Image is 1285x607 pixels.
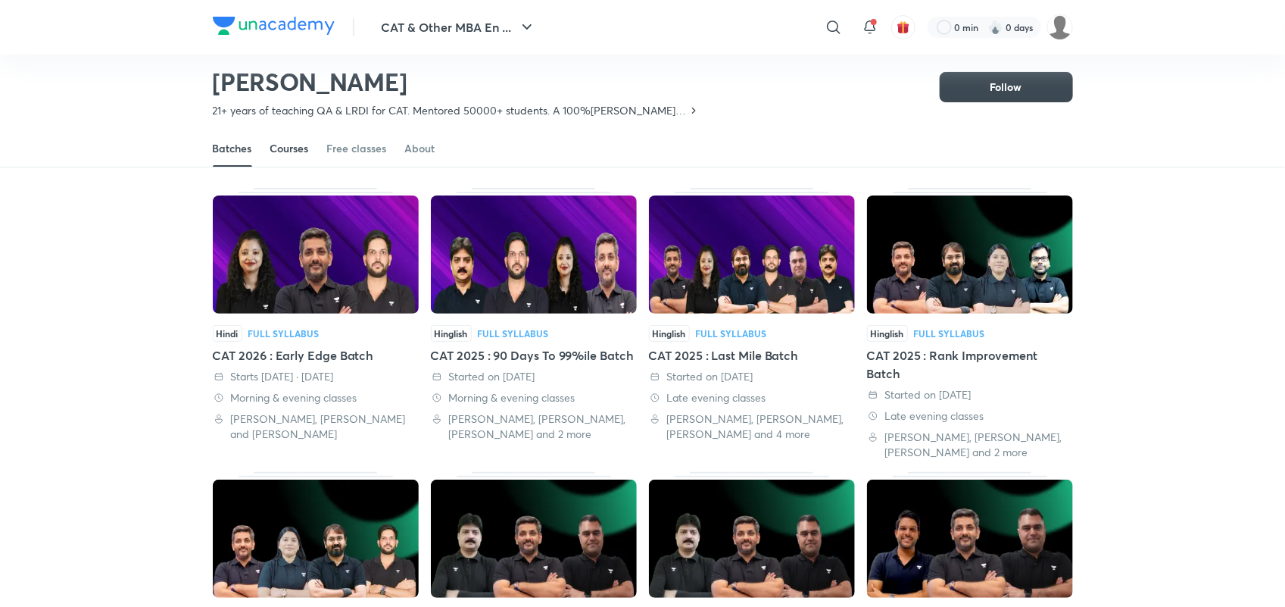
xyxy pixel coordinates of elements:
[649,369,855,384] div: Started on 4 Aug 2025
[940,72,1073,102] button: Follow
[213,103,688,118] p: 21+ years of teaching QA & LRDI for CAT. Mentored 50000+ students. A 100%[PERSON_NAME] in QA as w...
[248,329,320,338] div: Full Syllabus
[213,141,252,156] div: Batches
[431,196,637,314] img: Thumbnail
[891,15,915,39] button: avatar
[213,325,242,342] span: Hindi
[988,20,1003,35] img: streak
[213,130,252,167] a: Batches
[405,141,435,156] div: About
[327,141,387,156] div: Free classes
[867,430,1073,460] div: Amiya Kumar, Deepika Awasthi, Saral Nashier and 2 more
[990,80,1022,95] span: Follow
[897,20,910,34] img: avatar
[405,130,435,167] a: About
[867,188,1073,460] div: CAT 2025 : Rank Improvement Batch
[213,411,419,442] div: Ravi Kumar, Saral Nashier and Alpa Sharma
[327,130,387,167] a: Free classes
[373,12,545,42] button: CAT & Other MBA En ...
[431,325,472,342] span: Hinglish
[213,369,419,384] div: Starts today · 30 Sep 2025
[867,325,908,342] span: Hinglish
[649,411,855,442] div: Lokesh Agarwal, Ravi Kumar, Saral Nashier and 4 more
[213,480,419,598] img: Thumbnail
[431,369,637,384] div: Started on 31 Aug 2025
[213,67,700,97] h2: [PERSON_NAME]
[867,480,1073,598] img: Thumbnail
[649,188,855,460] div: CAT 2025 : Last Mile Batch
[431,390,637,405] div: Morning & evening classes
[213,17,335,35] img: Company Logo
[867,196,1073,314] img: Thumbnail
[649,346,855,365] div: CAT 2025 : Last Mile Batch
[1047,14,1073,40] img: Coolm
[213,390,419,405] div: Morning & evening classes
[213,17,335,39] a: Company Logo
[478,329,549,338] div: Full Syllabus
[213,346,419,365] div: CAT 2026 : Early Edge Batch
[431,480,637,598] img: Thumbnail
[867,387,1073,402] div: Started on 13 Jul 2025
[431,188,637,460] div: CAT 2025 : 90 Days To 99%ile Batch
[649,390,855,405] div: Late evening classes
[431,346,637,365] div: CAT 2025 : 90 Days To 99%ile Batch
[270,130,309,167] a: Courses
[649,325,690,342] span: Hinglish
[649,196,855,314] img: Thumbnail
[431,411,637,442] div: Lokesh Agarwal, Ravi Kumar, Saral Nashier and 2 more
[914,329,985,338] div: Full Syllabus
[270,141,309,156] div: Courses
[867,408,1073,424] div: Late evening classes
[213,188,419,460] div: CAT 2026 : Early Edge Batch
[213,196,419,314] img: Thumbnail
[696,329,767,338] div: Full Syllabus
[867,346,1073,383] div: CAT 2025 : Rank Improvement Batch
[649,480,855,598] img: Thumbnail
